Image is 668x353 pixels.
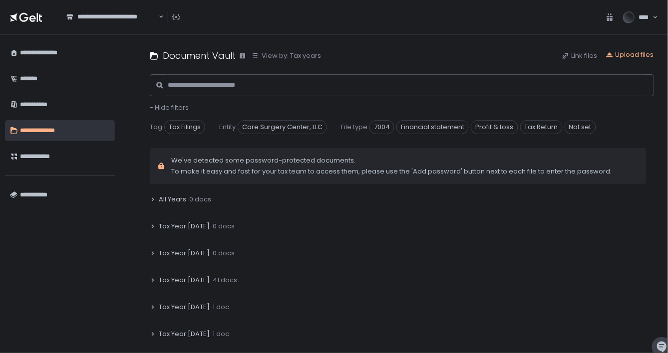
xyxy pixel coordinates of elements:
[213,303,229,312] span: 1 doc
[213,330,229,339] span: 1 doc
[219,123,236,132] span: Entity
[171,156,612,165] span: We've detected some password-protected documents.
[213,249,235,258] span: 0 docs
[471,120,518,134] span: Profit & Loss
[213,276,237,285] span: 41 docs
[163,49,236,62] h1: Document Vault
[159,276,210,285] span: Tax Year [DATE]
[520,120,563,134] span: Tax Return
[341,123,367,132] span: File type
[562,51,598,60] button: Link files
[238,120,327,134] span: Care Surgery Center, LLC
[189,195,211,204] span: 0 docs
[369,120,394,134] span: 7004
[159,303,210,312] span: Tax Year [DATE]
[159,195,186,204] span: All Years
[150,103,189,112] button: - Hide filters
[213,222,235,231] span: 0 docs
[159,249,210,258] span: Tax Year [DATE]
[66,21,158,31] input: Search for option
[60,7,164,27] div: Search for option
[606,50,654,59] button: Upload files
[159,330,210,339] span: Tax Year [DATE]
[252,51,321,60] button: View by: Tax years
[565,120,596,134] span: Not set
[150,123,162,132] span: Tag
[171,167,612,176] span: To make it easy and fast for your tax team to access them, please use the 'Add password' button n...
[396,120,469,134] span: Financial statement
[159,222,210,231] span: Tax Year [DATE]
[164,120,205,134] span: Tax Filings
